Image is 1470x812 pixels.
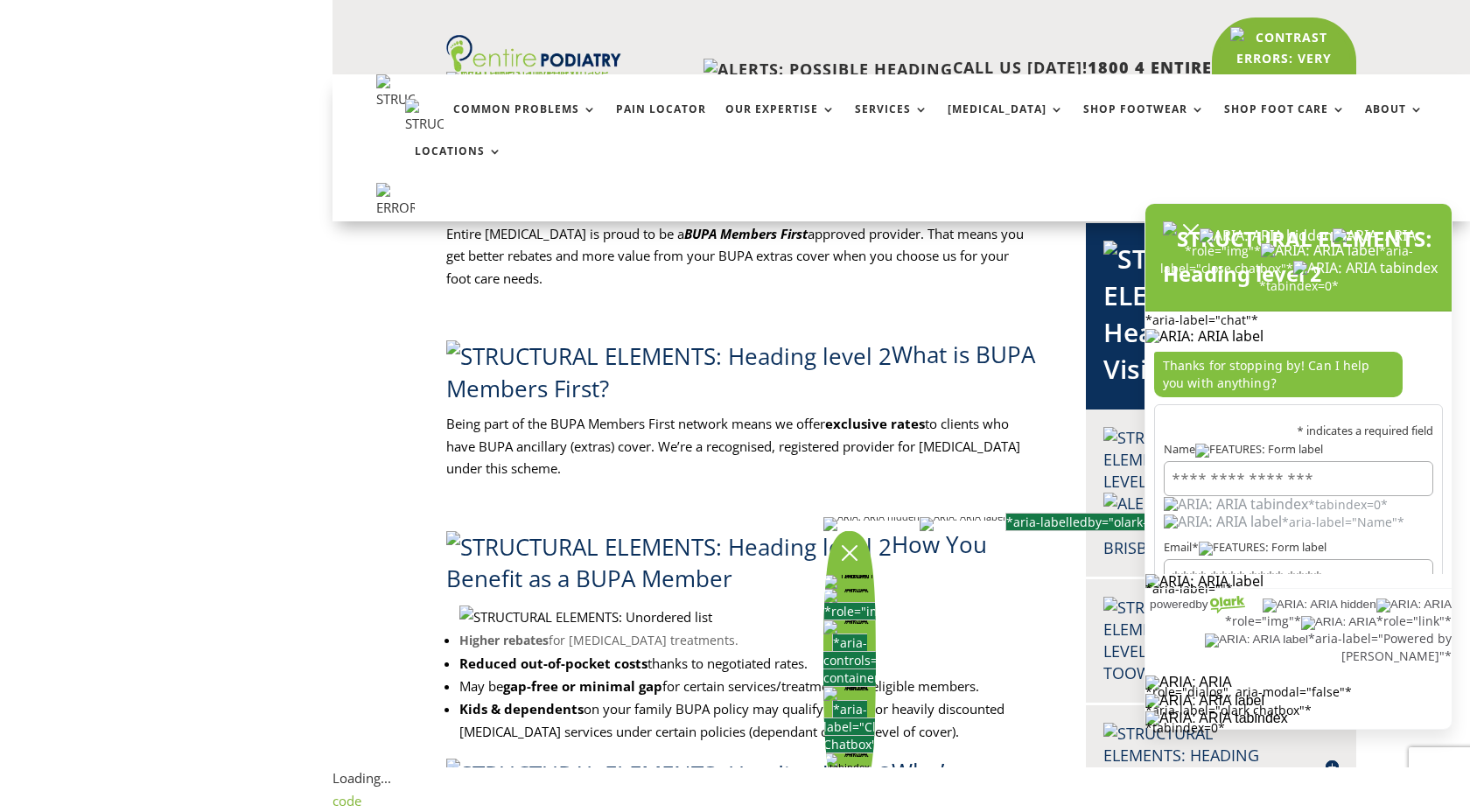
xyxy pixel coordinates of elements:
div: Keywords by Traffic [193,103,295,115]
strong: gap-free or minimal gap [503,677,662,695]
span: *tabindex=0* [1259,277,1339,294]
button: Close Chatbox [823,531,876,799]
a: Our Expertise [725,103,836,141]
button: close chatbox [1154,219,1443,297]
img: ARIA: ARIA [823,620,876,634]
span: *tabindex=0* [1308,496,1388,513]
img: ARIA: ARIA label [1164,514,1282,528]
img: ARIA: ARIA hidden [1200,228,1333,242]
img: ARIA: ARIA tabindex [1164,497,1308,511]
strong: Kids & dependents [459,700,584,717]
span: *aria-labelledby="olark-chat-button-clip-path-title"* [1005,513,1313,531]
a: Shop Foot Care [1224,103,1346,141]
a: [MEDICAL_DATA] [948,103,1064,141]
p: Entire [MEDICAL_DATA] is proud to be a approved provider. That means you get better rebates and m... [446,223,1036,304]
li: thanks to negotiated rates. [459,652,1036,675]
span: 1800 4 ENTIRE [1088,57,1212,78]
img: tab_keywords_by_traffic_grey.svg [174,101,188,115]
h2: Visit Us [DATE] [1103,241,1339,396]
span: for [MEDICAL_DATA] treatments. [549,632,738,648]
img: ARIA: ARIA [1333,228,1416,242]
h4: Brisbane CBD [1103,427,1339,559]
div: v 4.0.25 [49,28,86,42]
img: ARIA: ARIA hidden [1263,598,1376,612]
a: Pain Locator [616,103,706,141]
img: ARIA: ARIA label [823,687,876,701]
div: Loading... [332,767,1137,790]
span: *aria-label="olark chatbox"* [1145,702,1452,711]
div: Domain Overview [66,103,157,115]
div: olark chatbox [1144,203,1452,730]
strong: Reduced out-of-pocket costs [459,654,647,672]
img: STRUCTURAL ELEMENTS: Unordered list [459,605,712,628]
label: Name [1164,444,1433,458]
img: ARIA: ARIA label [1145,694,1452,702]
img: STRUCTURAL ELEMENTS: Heading level 2 [446,340,892,372]
div: Code panel [332,767,1470,812]
img: ARIA: ARIA hidden [823,517,920,531]
span: powered [1150,593,1195,615]
span: *aria-label=""* [1145,580,1452,588]
span: *tabindex=0* [1145,719,1452,729]
span: *aria-label="Name"* [1282,514,1404,530]
img: tab_domain_overview_orange.svg [47,101,61,115]
h2: How You Benefit as a BUPA Member [446,528,1036,604]
img: ARIA: ARIA label [1261,243,1379,257]
img: STRUCTURAL ELEMENTS: Unordered list [405,99,444,137]
img: ARIA: ARIA label [1205,633,1308,647]
span: *aria-label="Close Chatbox"* [823,700,896,753]
a: Powered by Olark [1145,589,1452,675]
strong: Higher rebates [459,632,549,648]
img: ALERTS: Possible heading [703,59,953,81]
li: on your family BUPA policy may qualify for free or heavily discounted [MEDICAL_DATA] services und... [459,697,1036,743]
img: STRUCTURAL ELEMENTS: Navigation [376,74,415,113]
span: *role="link"* [1376,612,1452,629]
span: *aria-label="Powered by [PERSON_NAME]"* [1308,630,1452,664]
img: STRUCTURAL ELEMENTS: Heading level 4 [1103,427,1295,493]
a: About [1365,103,1424,141]
img: ARIA: ARIA label [1145,329,1452,343]
h2: What is BUPA Members First? [446,339,1036,414]
img: ERRORS: Empty button [376,183,415,221]
img: ALERTS: Skipped heading level [1103,493,1295,536]
a: Shop Footwear [1083,103,1205,141]
img: STRUCTURAL ELEMENTS: Heading level 2 [446,759,892,790]
img: STRUCTURAL ELEMENTS: Heading level 2 [1103,241,1339,351]
span: *aria-controls="olark-container"* [823,633,916,687]
div: chat [1145,311,1452,404]
li: May be for certain services/treatments for eligible members. [459,675,1036,697]
input: Email [1164,559,1433,594]
img: website_grey.svg [28,45,42,59]
img: ARIA: ARIA label [920,517,1005,531]
input: Name [1164,461,1433,496]
p: Being part of the BUPA Members First network means we offer to clients who have BUPA ancillary (e... [446,413,1036,493]
img: ARIA: ARIA [1376,598,1452,612]
img: ARIA: ARIA tabindex [1145,711,1452,719]
img: logo_orange.svg [28,28,42,42]
img: STRUCTURAL ELEMENTS: Heading level 2 [446,531,892,563]
a: Services [855,103,928,141]
a: code [332,792,361,809]
p: CALL US [DATE]! [652,57,1212,80]
img: ARIA: ARIA tabindex [823,753,876,767]
label: Email* [1164,542,1433,556]
img: logo (1) [446,35,621,72]
img: ARIA: ARIA label [1145,574,1452,580]
img: ARIA: ARIA tabindex [1293,261,1438,275]
span: *role="dialog", aria-modal="false"* [1145,683,1452,693]
a: Locations [415,145,502,183]
img: FEATURES: Linked image with alternative text [446,72,621,86]
img: FEATURES: Form label [1195,444,1323,458]
em: BUPA Members First [684,225,808,242]
img: FEATURES: Form label [1199,542,1326,556]
span: *role="img"* [1185,242,1261,259]
img: ARIA: ARIA [823,589,876,603]
img: CONTRAST ERRORS: Very low contrast [1230,27,1338,89]
p: * indicates a required field [1164,425,1433,437]
strong: exclusive rates [825,415,925,432]
a: Book Online [1212,17,1356,121]
span: by [1195,593,1207,615]
span: *role="img"* [1225,612,1301,629]
a: Common Problems [453,103,597,141]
